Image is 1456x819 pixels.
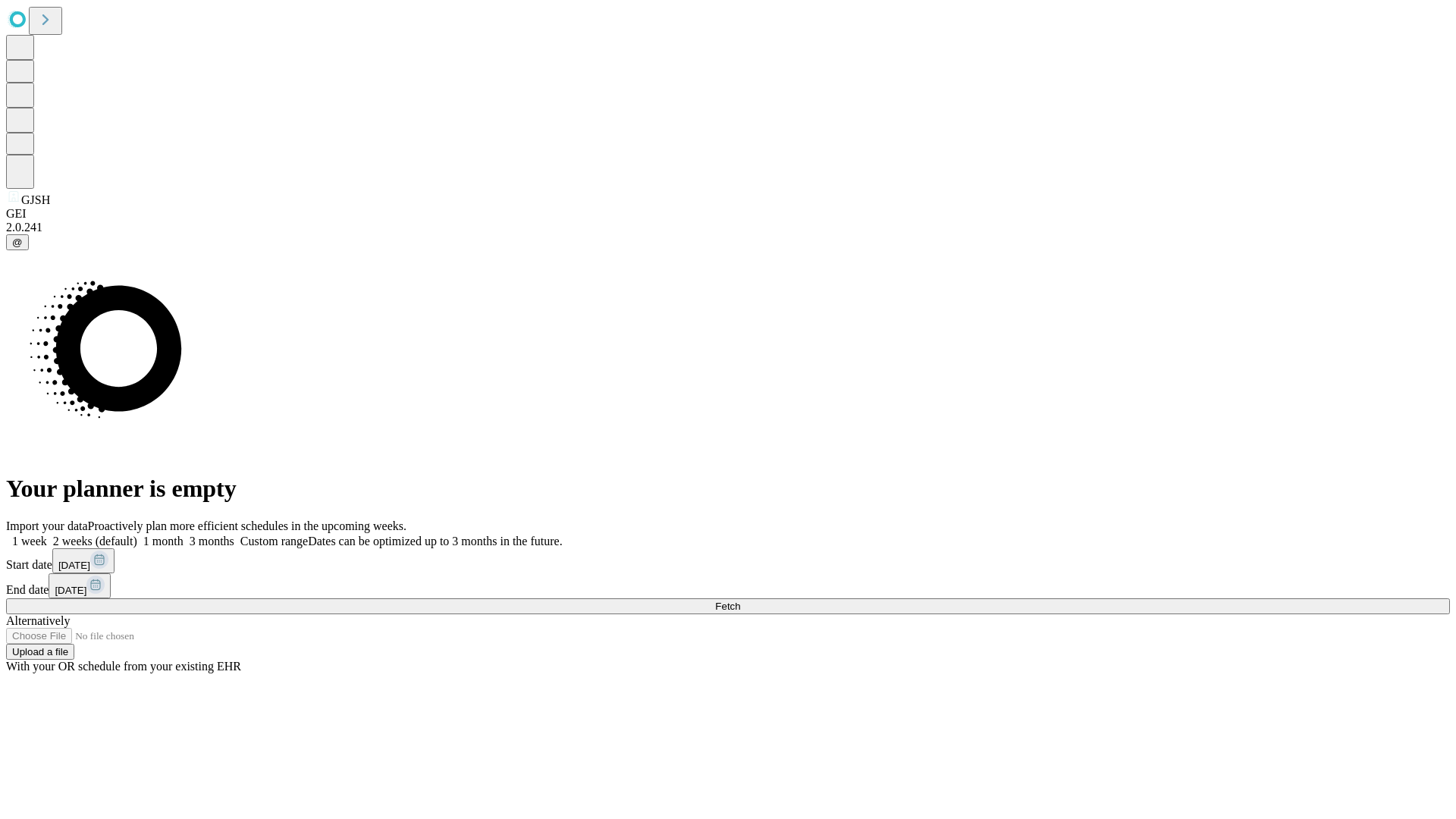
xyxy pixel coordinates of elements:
span: Dates can be optimized up to 3 months in the future. [308,535,562,548]
div: End date [6,573,1450,598]
div: 2.0.241 [6,221,1450,234]
button: [DATE] [49,573,111,598]
button: Upload a file [6,644,74,660]
span: Custom range [240,535,308,548]
span: @ [12,237,23,248]
div: Start date [6,548,1450,573]
span: Alternatively [6,614,70,627]
span: [DATE] [58,560,90,571]
span: With your OR schedule from your existing EHR [6,660,241,673]
button: [DATE] [52,548,115,573]
span: [DATE] [55,585,86,596]
button: @ [6,234,29,250]
span: Fetch [715,601,740,612]
span: GJSH [21,193,50,206]
span: 1 week [12,535,47,548]
span: Proactively plan more efficient schedules in the upcoming weeks. [88,519,406,532]
span: 1 month [143,535,184,548]
div: GEI [6,207,1450,221]
span: 3 months [190,535,234,548]
span: 2 weeks (default) [53,535,137,548]
span: Import your data [6,519,88,532]
button: Fetch [6,598,1450,614]
h1: Your planner is empty [6,475,1450,503]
